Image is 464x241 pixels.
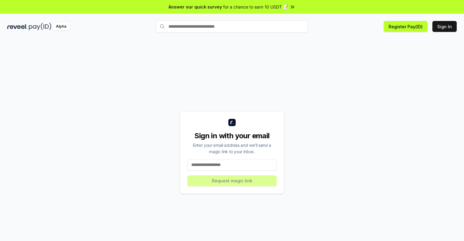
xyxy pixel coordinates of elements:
span: for a chance to earn 10 USDT 📝 [223,4,288,10]
img: logo_small [228,119,236,126]
button: Register Pay(ID) [384,21,428,32]
img: pay_id [29,23,51,30]
button: Sign In [432,21,457,32]
div: Alpha [53,23,70,30]
div: Enter your email address and we’ll send a magic link to your inbox. [187,142,277,155]
img: reveel_dark [7,23,28,30]
div: Sign in with your email [187,131,277,141]
span: Answer our quick survey [168,4,222,10]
